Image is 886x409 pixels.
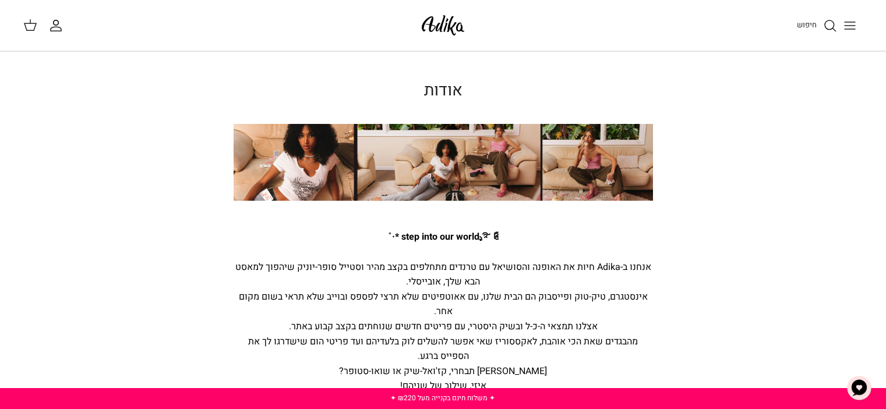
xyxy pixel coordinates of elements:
img: Adika IL [418,12,468,39]
a: ✦ משלוח חינם בקנייה מעל ₪220 ✦ [390,393,495,403]
button: צ'אט [842,371,877,406]
button: Toggle menu [837,13,863,38]
strong: step into our world ೃ࿐ ༊ *·˚ [389,230,498,244]
a: חיפוש [797,19,837,33]
span: חיפוש [797,19,817,30]
div: אנחנו ב-Adika חיות את האופנה והסושיאל עם טרנדים מתחלפים בקצב מהיר וסטייל סופר-יוניק שיהפוך למאסט ... [234,245,653,394]
h1: אודות [234,81,653,101]
a: החשבון שלי [49,19,68,33]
